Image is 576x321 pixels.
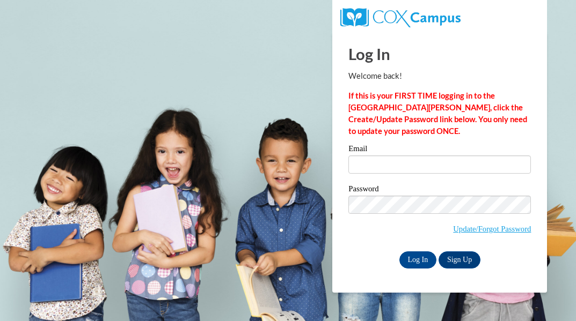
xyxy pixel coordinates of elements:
a: Sign Up [439,251,480,268]
img: COX Campus [340,8,460,27]
label: Email [348,145,531,155]
label: Password [348,185,531,196]
a: Update/Forgot Password [453,225,531,233]
input: Log In [399,251,437,268]
a: COX Campus [340,12,460,21]
p: Welcome back! [348,70,531,82]
strong: If this is your FIRST TIME logging in to the [GEOGRAPHIC_DATA][PERSON_NAME], click the Create/Upd... [348,91,527,136]
h1: Log In [348,43,531,65]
